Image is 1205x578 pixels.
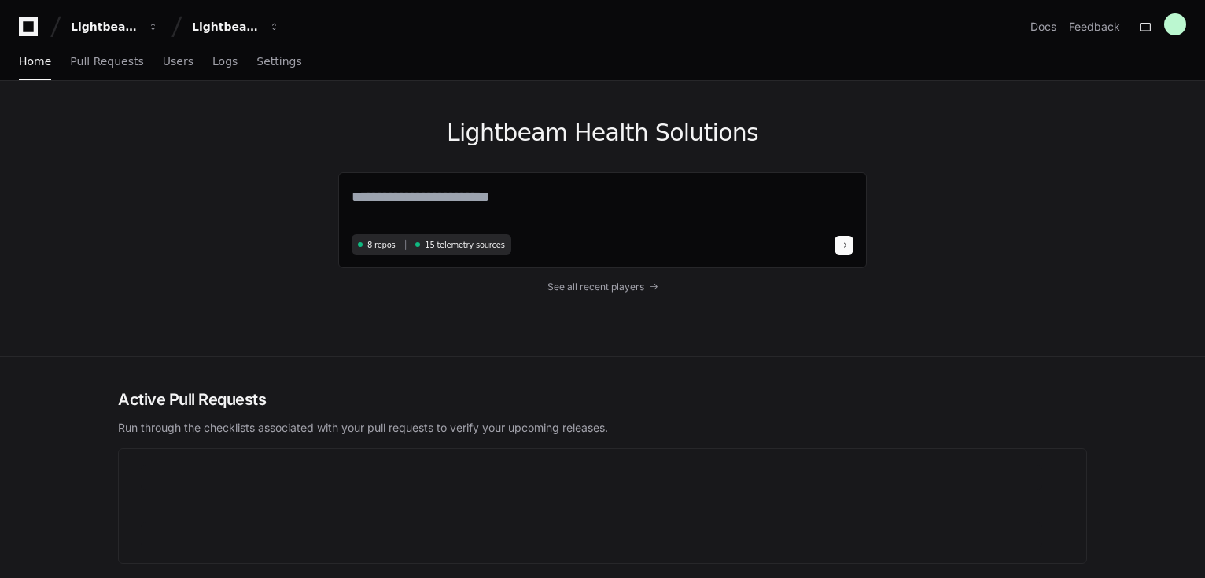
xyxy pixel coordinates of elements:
[212,57,238,66] span: Logs
[163,57,193,66] span: Users
[118,388,1087,410] h2: Active Pull Requests
[425,239,504,251] span: 15 telemetry sources
[192,19,260,35] div: Lightbeam Health Solutions
[256,44,301,80] a: Settings
[1030,19,1056,35] a: Docs
[64,13,165,41] button: Lightbeam Health
[71,19,138,35] div: Lightbeam Health
[547,281,644,293] span: See all recent players
[367,239,396,251] span: 8 repos
[70,44,143,80] a: Pull Requests
[118,420,1087,436] p: Run through the checklists associated with your pull requests to verify your upcoming releases.
[1069,19,1120,35] button: Feedback
[338,281,867,293] a: See all recent players
[186,13,286,41] button: Lightbeam Health Solutions
[163,44,193,80] a: Users
[19,57,51,66] span: Home
[338,119,867,147] h1: Lightbeam Health Solutions
[212,44,238,80] a: Logs
[70,57,143,66] span: Pull Requests
[256,57,301,66] span: Settings
[19,44,51,80] a: Home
